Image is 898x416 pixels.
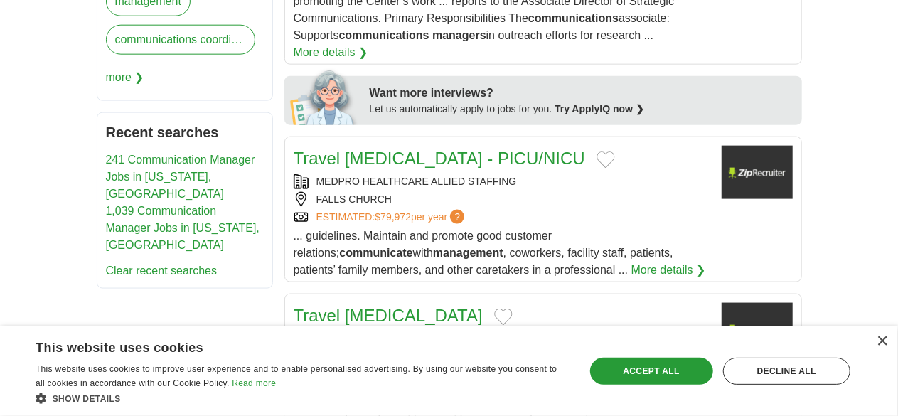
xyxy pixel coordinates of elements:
a: Read more, opens a new window [232,378,276,388]
div: FALLS CHURCH [294,192,710,207]
div: MEDPRO HEALTHCARE ALLIED STAFFING [294,174,710,189]
a: Try ApplyIQ now ❯ [555,103,644,114]
img: Company logo [722,303,793,356]
strong: management [433,247,503,259]
div: Want more interviews? [370,85,793,102]
span: ... guidelines. Maintain and promote good customer relations; with , coworkers, facility staff, p... [294,230,673,276]
span: This website uses cookies to improve user experience and to enable personalised advertising. By u... [36,364,557,388]
a: Travel [MEDICAL_DATA] [294,306,483,325]
a: Clear recent searches [106,265,218,277]
div: Accept all [590,358,713,385]
strong: managers [432,29,486,41]
strong: communicate [339,247,412,259]
div: Let us automatically apply to jobs for you. [370,102,793,117]
div: Show details [36,391,568,405]
span: $79,972 [375,211,411,223]
a: 241 Communication Manager Jobs in [US_STATE], [GEOGRAPHIC_DATA] [106,154,255,200]
a: Travel [MEDICAL_DATA] - PICU/NICU [294,149,585,168]
strong: communications [339,29,429,41]
span: more ❯ [106,63,144,92]
img: Company logo [722,146,793,199]
img: apply-iq-scientist.png [290,68,359,125]
div: Close [877,336,887,347]
div: This website uses cookies [36,335,533,356]
a: communications coordinator [106,25,255,55]
div: Decline all [723,358,850,385]
strong: communications [528,12,619,24]
button: Add to favorite jobs [494,309,513,326]
span: ? [450,210,464,224]
a: ESTIMATED:$79,972per year? [316,210,468,225]
h2: Recent searches [106,122,264,143]
a: More details ❯ [294,44,368,61]
span: Show details [53,394,121,404]
a: 1,039 Communication Manager Jobs in [US_STATE], [GEOGRAPHIC_DATA] [106,205,260,251]
button: Add to favorite jobs [597,151,615,169]
a: More details ❯ [631,262,706,279]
